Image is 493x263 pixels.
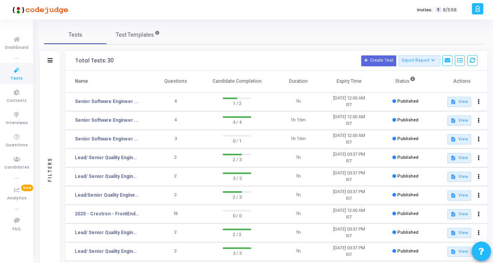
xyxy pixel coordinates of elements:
span: Tests [11,75,23,82]
span: Contests [7,98,27,104]
button: View [447,209,471,219]
td: 1h [273,205,324,224]
div: Filters [46,126,53,212]
td: 1h 15m [273,111,324,130]
span: New [21,185,33,191]
td: 4 [150,92,201,111]
span: Published [397,192,419,197]
button: Export Report [399,55,440,66]
a: Senior Software Engineer Test A [75,135,139,142]
button: View [447,172,471,182]
span: 8/598 [443,7,457,13]
td: 1h 15m [273,130,324,149]
th: Duration [273,71,324,92]
mat-icon: description [450,118,456,123]
label: Invites: [417,7,433,13]
td: 4 [150,111,201,130]
a: 2025 - Crestron - FrontEndDevlopment - Coding-Test 2 [75,210,139,217]
span: 0 / 0 [223,211,251,219]
span: 3 / 3 [223,174,251,182]
a: Senior Software Engineer Test C [75,98,139,105]
span: 2 / 3 [223,155,251,163]
button: Create Test [361,55,396,66]
span: 4 / 4 [223,118,251,126]
span: Published [397,211,419,216]
span: Analytics [7,195,27,202]
span: FAQ [12,226,21,233]
button: View [447,134,471,144]
span: Published [397,99,419,104]
td: 1h [273,224,324,242]
span: Questions [5,142,28,149]
button: View [447,97,471,107]
mat-icon: description [450,155,456,161]
span: Test Templates [116,31,154,39]
span: Published [397,249,419,254]
a: Lead/ Senior Quality Engineer Test 4 [75,248,139,255]
td: [DATE] 12:00 AM IST [324,130,374,149]
button: View [447,153,471,163]
a: Senior Software Engineer Test B [75,117,139,124]
a: Lead/ Senior Quality Engineer Test 7 [75,173,139,180]
mat-icon: description [450,99,456,105]
button: View [447,190,471,201]
mat-icon: description [450,211,456,217]
span: Published [397,155,419,160]
td: [DATE] 03:37 PM IST [324,242,374,261]
a: Lead/Senior Quality Engineer Test 6 [75,192,139,199]
mat-icon: description [450,174,456,179]
button: View [447,228,471,238]
th: Expiry Time [324,71,374,92]
td: 1h [273,167,324,186]
span: Candidates [4,164,29,171]
mat-icon: description [450,193,456,198]
td: 3 [150,130,201,149]
td: 1h [273,242,324,261]
span: 2 / 2 [223,230,251,238]
td: 1h [273,149,324,167]
span: Published [397,174,419,179]
td: 2 [150,242,201,261]
mat-icon: description [450,249,456,254]
td: [DATE] 03:37 PM IST [324,224,374,242]
span: 1 / 2 [223,99,251,107]
td: 2 [150,186,201,205]
mat-icon: description [450,230,456,236]
td: 2 [150,224,201,242]
span: Published [397,117,419,123]
td: 18 [150,205,201,224]
img: logo [10,2,68,18]
td: [DATE] 03:37 PM IST [324,149,374,167]
button: View [447,116,471,126]
a: Lead/ Senior Quality Engineer Test 5 [75,229,139,236]
mat-icon: description [450,137,456,142]
td: 1h [273,186,324,205]
th: Actions [436,71,487,92]
span: Published [397,230,419,235]
td: [DATE] 03:37 PM IST [324,167,374,186]
th: Candidate Completion [201,71,273,92]
th: Questions [150,71,201,92]
span: 2 / 3 [223,193,251,201]
span: Dashboard [5,44,28,51]
button: View [447,247,471,257]
td: [DATE] 12:00 AM IST [324,92,374,111]
span: Interviews [6,120,28,126]
th: Status [375,71,436,92]
td: [DATE] 03:37 PM IST [324,186,374,205]
td: [DATE] 12:00 AM IST [324,111,374,130]
span: T [436,7,441,13]
th: Name [66,71,150,92]
div: Total Tests: 30 [75,58,114,64]
span: 0 / 1 [223,137,251,144]
td: [DATE] 12:00 AM IST [324,205,374,224]
span: Published [397,136,419,141]
td: 2 [150,167,201,186]
span: 3 / 3 [223,249,251,257]
a: Lead/ Senior Quality Engineer Test 8 [75,154,139,161]
td: 2 [150,149,201,167]
span: Tests [69,31,82,39]
td: 1h [273,92,324,111]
